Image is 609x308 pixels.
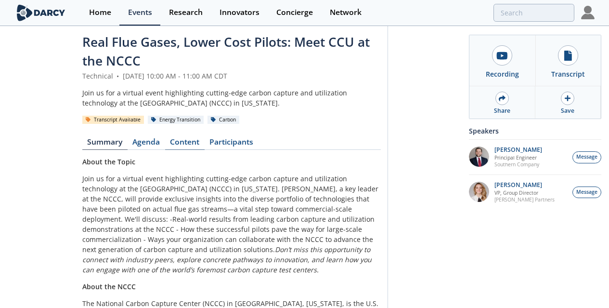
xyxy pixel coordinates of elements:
img: logo-wide.svg [15,4,67,21]
span: Message [576,188,597,196]
span: Message [576,153,597,161]
img: 44ccd8c9-e52b-4c72-ab7d-11e8f517fc49 [469,182,489,202]
div: Transcript [551,69,585,79]
a: Participants [205,138,259,150]
input: Advanced Search [493,4,574,22]
p: Join us for a virtual event highlighting cutting-edge carbon capture and utilization technology a... [82,174,381,275]
div: Transcript Available [82,116,144,124]
a: Summary [82,138,128,150]
div: Save [561,107,574,115]
a: Content [165,138,205,150]
div: Energy Transition [148,116,204,124]
img: Profile [581,6,595,19]
div: Concierge [276,9,313,16]
a: Recording [469,35,535,86]
div: Home [89,9,111,16]
strong: About the Topic [82,157,135,166]
p: [PERSON_NAME] Partners [494,196,555,203]
img: 47500b57-f1ab-48fc-99f2-2a06715d5bad [469,147,489,167]
a: Transcript [535,35,601,86]
div: Speakers [469,122,601,139]
button: Message [572,151,601,163]
div: Events [128,9,152,16]
div: Research [169,9,203,16]
p: [PERSON_NAME] [494,147,542,153]
span: • [115,71,121,80]
strong: About the NCCC [82,282,136,291]
p: Principal Engineer [494,154,542,161]
p: VP, Group Director [494,189,555,196]
span: Real Flue Gases, Lower Cost Pilots: Meet CCU at the NCCC [82,33,370,69]
div: Share [494,107,510,115]
em: Don’t miss this opportunity to connect with industry peers, explore concrete pathways to innovati... [82,245,372,274]
div: Carbon [207,116,240,124]
div: Recording [486,69,519,79]
a: Agenda [128,138,165,150]
div: Join us for a virtual event highlighting cutting-edge carbon capture and utilization technology a... [82,88,381,108]
div: Innovators [220,9,259,16]
div: Technical [DATE] 10:00 AM - 11:00 AM CDT [82,71,381,81]
p: [PERSON_NAME] [494,182,555,188]
div: Network [330,9,362,16]
button: Message [572,187,601,199]
p: Southern Company [494,161,542,168]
